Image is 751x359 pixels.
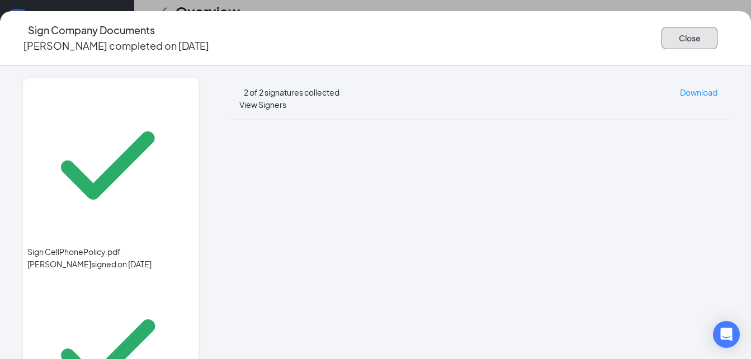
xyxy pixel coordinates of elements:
span: Sign CellPhonePolicy.pdf [27,245,194,258]
button: Close [662,27,717,49]
div: [PERSON_NAME] signed on [DATE] [27,258,194,270]
div: 2 of 2 signatures collected [244,86,339,98]
a: Download [680,86,717,98]
h4: Sign Company Documents [28,22,155,38]
div: Open Intercom Messenger [713,321,740,348]
p: [PERSON_NAME] completed on [DATE] [23,38,209,54]
span: Download [680,87,717,97]
svg: Checkmark [27,85,188,246]
iframe: Sign Employee Confidentiality Agreement [228,120,729,359]
span: View Signers [239,100,286,110]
